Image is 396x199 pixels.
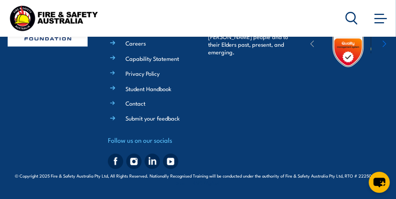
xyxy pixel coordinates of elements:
[369,172,390,193] button: chat-button
[125,54,179,62] a: Capability Statement
[125,99,145,108] a: Contact
[8,172,388,187] span: © Copyright 2025 Fire & Safety Australia Pty Ltd, All Rights Reserved. Nationally Recognised Trai...
[193,179,220,187] a: KND Digital
[108,135,188,146] h4: Follow us on our socials
[177,180,220,186] span: Site:
[125,85,171,93] a: Student Handbook
[125,69,160,77] a: Privacy Policy
[326,23,371,68] img: Untitled design (19)
[125,114,180,122] a: Submit your feedback
[125,39,146,47] a: Careers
